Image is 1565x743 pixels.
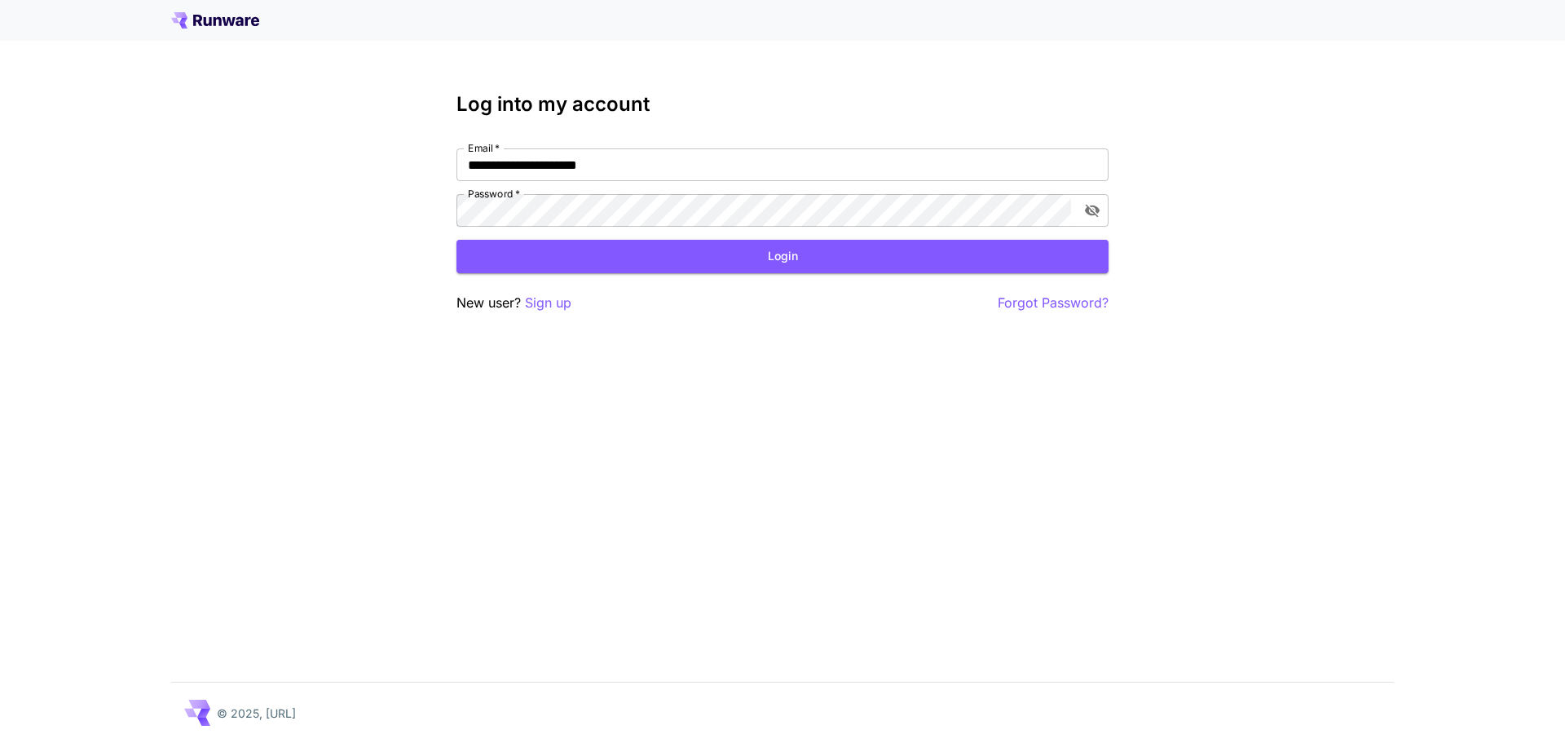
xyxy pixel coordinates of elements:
[468,141,500,155] label: Email
[468,187,520,201] label: Password
[1078,196,1107,225] button: toggle password visibility
[456,240,1109,273] button: Login
[217,705,296,722] p: © 2025, [URL]
[456,93,1109,116] h3: Log into my account
[525,293,571,313] button: Sign up
[456,293,571,313] p: New user?
[998,293,1109,313] button: Forgot Password?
